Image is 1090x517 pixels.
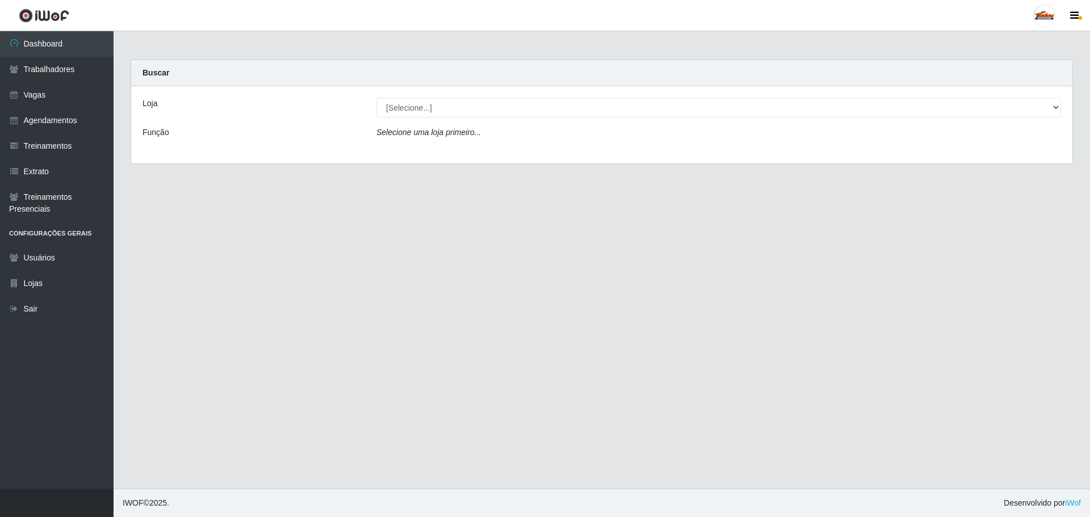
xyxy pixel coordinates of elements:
[142,98,157,110] label: Loja
[123,497,169,509] span: © 2025 .
[376,128,481,137] i: Selecione uma loja primeiro...
[1004,497,1081,509] span: Desenvolvido por
[123,498,144,507] span: IWOF
[142,68,169,77] strong: Buscar
[142,127,169,138] label: Função
[1065,498,1081,507] a: iWof
[19,9,69,23] img: CoreUI Logo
